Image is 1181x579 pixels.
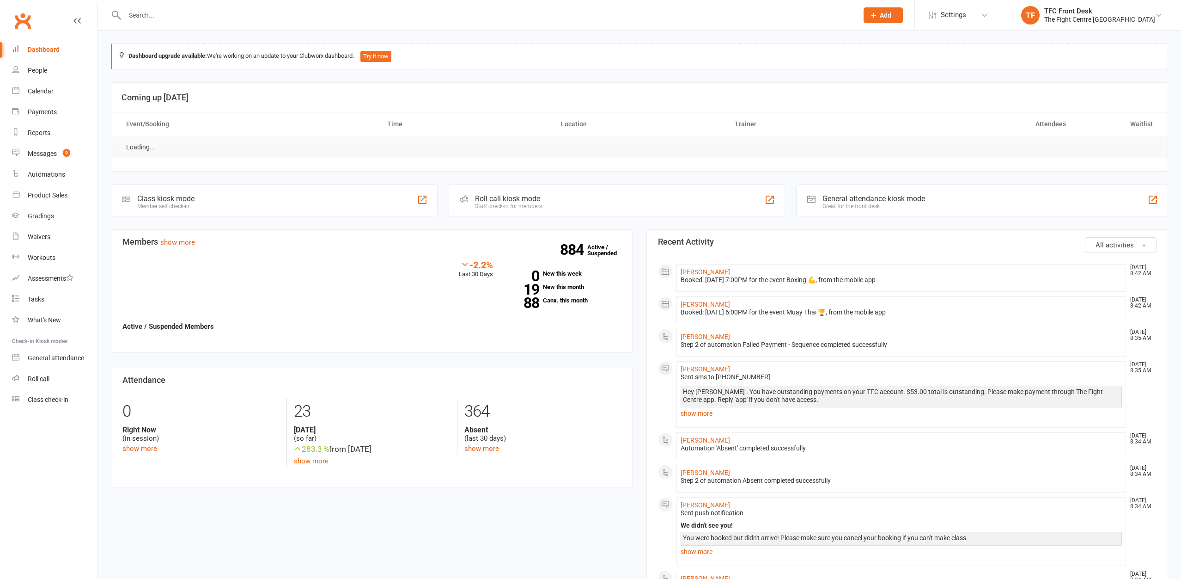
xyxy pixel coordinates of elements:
h3: Attendance [122,376,621,385]
div: Automation 'Absent' completed successfully [681,444,1122,452]
div: Workouts [28,254,55,261]
div: Roll call kiosk mode [475,194,542,203]
a: Automations [12,164,97,185]
div: Step 2 of automation Failed Payment - Sequence completed successfully [681,341,1122,349]
div: Messages [28,150,57,157]
strong: Right Now [122,425,280,434]
a: show more [160,238,195,246]
th: Time [379,112,553,136]
a: [PERSON_NAME] [681,333,730,340]
a: 0New this week [507,271,621,277]
div: General attendance [28,354,84,362]
a: Roll call [12,369,97,389]
a: Workouts [12,247,97,268]
a: [PERSON_NAME] [681,301,730,308]
a: Gradings [12,206,97,227]
time: [DATE] 8:34 AM [1126,433,1156,445]
h3: Recent Activity [658,237,1157,246]
div: Member self check-in [137,203,195,209]
a: General attendance kiosk mode [12,348,97,369]
strong: [DATE] [294,425,450,434]
a: Dashboard [12,39,97,60]
a: show more [681,407,1122,420]
div: Calendar [28,87,54,95]
a: People [12,60,97,81]
strong: 0 [507,269,539,283]
div: You were booked but didn't arrive! Please make sure you cancel your booking if you can't make class. [683,534,1120,542]
div: People [28,67,47,74]
div: Payments [28,108,57,116]
div: We're working on an update to your Clubworx dashboard. [111,43,1168,69]
div: Hey [PERSON_NAME] . You have outstanding payments on your TFC account. $53.00 total is outstandin... [683,388,1120,404]
div: General attendance kiosk mode [822,194,925,203]
th: Trainer [726,112,900,136]
div: Product Sales [28,191,67,199]
button: Add [864,7,903,23]
div: from [DATE] [294,443,450,456]
a: [PERSON_NAME] [681,501,730,509]
a: [PERSON_NAME] [681,437,730,444]
strong: 19 [507,283,539,296]
div: Class check-in [28,396,68,403]
input: Search... [122,9,852,22]
a: Class kiosk mode [12,389,97,410]
strong: 88 [507,296,539,310]
div: Booked: [DATE] 7:00PM for the event Boxing 💪, from the mobile app [681,276,1122,284]
div: 0 [122,398,280,425]
span: Settings [941,5,966,25]
div: Staff check-in for members [475,203,542,209]
th: Attendees [900,112,1074,136]
th: Event/Booking [118,112,379,136]
div: (last 30 days) [464,425,621,443]
a: show more [122,444,157,453]
span: Add [880,12,891,19]
td: Loading... [118,136,164,158]
a: Reports [12,123,97,143]
div: Class kiosk mode [137,194,195,203]
div: The Fight Centre [GEOGRAPHIC_DATA] [1044,15,1155,24]
time: [DATE] 8:35 AM [1126,362,1156,374]
span: Sent push notification [681,509,743,517]
strong: 884 [560,243,587,257]
div: Reports [28,129,50,136]
h3: Coming up [DATE] [122,93,1157,102]
div: Tasks [28,296,44,303]
div: Last 30 Days [459,259,493,279]
h3: Members [122,237,621,246]
div: Waivers [28,233,50,240]
a: Assessments [12,268,97,289]
a: show more [294,457,329,465]
time: [DATE] 8:42 AM [1126,297,1156,309]
div: Booked: [DATE] 6:00PM for the event Muay Thai 🏆, from the mobile app [681,308,1122,316]
a: Clubworx [11,9,34,32]
div: What's New [28,316,61,324]
a: Product Sales [12,185,97,206]
div: Great for the front desk [822,203,925,209]
div: Gradings [28,212,54,220]
th: Waitlist [1074,112,1161,136]
a: Waivers [12,227,97,247]
div: Assessments [28,275,73,282]
div: We didn't see you! [681,522,1122,530]
div: Step 2 of automation Absent completed successfully [681,477,1122,485]
div: -2.2% [459,259,493,270]
time: [DATE] 8:42 AM [1126,265,1156,277]
a: show more [681,545,1122,558]
strong: Dashboard upgrade available: [128,52,207,59]
a: 884Active / Suspended [587,237,628,263]
button: Try it now [360,51,391,62]
span: Sent sms to [PHONE_NUMBER] [681,373,770,381]
a: Payments [12,102,97,123]
a: show more [464,444,499,453]
div: TFC Front Desk [1044,7,1155,15]
div: Dashboard [28,46,60,53]
div: 364 [464,398,621,425]
strong: Absent [464,425,621,434]
time: [DATE] 8:34 AM [1126,498,1156,510]
time: [DATE] 8:34 AM [1126,465,1156,477]
a: Messages 9 [12,143,97,164]
span: All activities [1096,241,1134,249]
a: [PERSON_NAME] [681,469,730,476]
div: TF [1021,6,1040,25]
button: All activities [1085,237,1157,253]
